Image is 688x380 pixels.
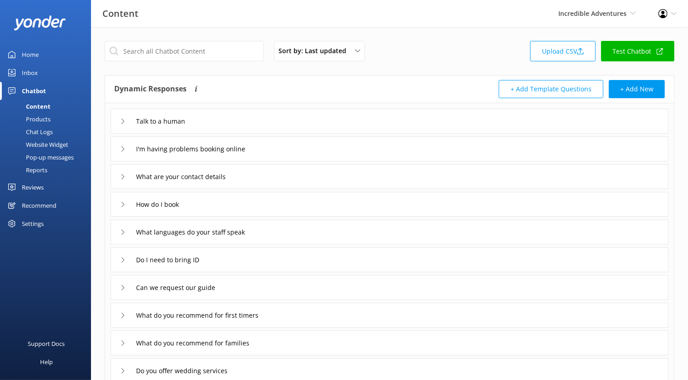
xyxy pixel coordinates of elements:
div: Help [40,353,53,371]
button: + Add Template Questions [499,80,603,98]
div: Settings [22,215,44,233]
div: Reports [5,164,47,176]
div: Recommend [22,196,56,215]
div: Products [5,113,51,125]
div: Inbox [22,64,38,82]
div: Reviews [22,178,44,196]
div: Chat Logs [5,125,53,138]
button: + Add New [609,80,665,98]
a: Reports [5,164,91,176]
a: Products [5,113,91,125]
a: Content [5,100,91,113]
h4: Dynamic Responses [114,80,187,98]
div: Support Docs [28,335,65,353]
div: Pop-up messages [5,151,74,164]
div: Home [22,45,39,64]
div: Website Widget [5,138,68,151]
input: Search all Chatbot Content [105,41,264,61]
a: Chat Logs [5,125,91,138]
span: Incredible Adventures [558,9,627,18]
a: Website Widget [5,138,91,151]
div: Chatbot [22,82,46,100]
a: Pop-up messages [5,151,91,164]
div: Content [5,100,51,113]
span: Sort by: Last updated [278,46,352,56]
img: yonder-white-logo.png [14,15,66,30]
a: Upload CSV [530,41,596,61]
a: Test Chatbot [601,41,674,61]
h3: Content [102,6,138,21]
